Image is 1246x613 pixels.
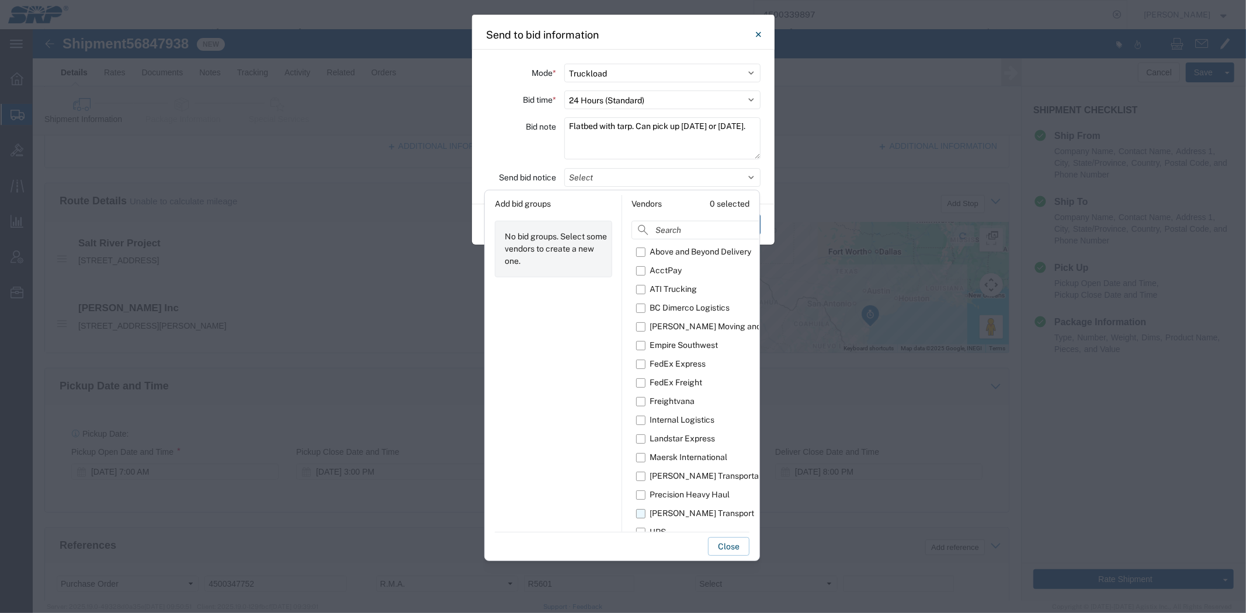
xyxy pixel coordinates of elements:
button: Close [747,23,770,46]
input: Search [631,221,797,239]
h4: Send to bid information [487,27,599,43]
label: Bid note [526,117,556,136]
div: No bid groups. Select some vendors to create a new one. [495,221,612,277]
div: 0 selected [710,198,749,210]
div: Vendors [631,198,662,210]
button: Select [564,168,761,187]
label: Bid time [523,90,556,109]
label: Send bid notice [499,168,556,187]
label: Mode [532,64,556,82]
div: Add bid groups [495,195,612,214]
